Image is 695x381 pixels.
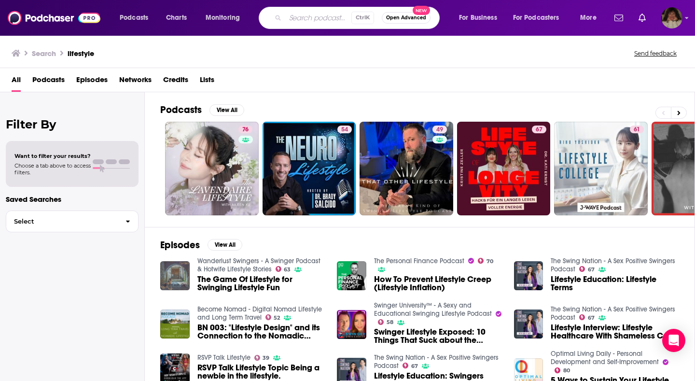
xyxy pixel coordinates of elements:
[160,104,202,116] h2: Podcasts
[459,11,497,25] span: For Business
[378,319,393,325] a: 58
[563,368,570,373] span: 80
[635,10,650,26] a: Show notifications dropdown
[209,104,244,116] button: View All
[14,162,91,176] span: Choose a tab above to access filters.
[374,353,499,370] a: The Swing Nation - A Sex Positive Swingers Podcast
[374,275,502,292] a: How To Prevent Lifestyle Creep (Lifestyle Inflation)
[76,72,108,92] a: Episodes
[457,122,551,215] a: 67
[341,125,348,135] span: 54
[634,125,640,135] span: 61
[276,266,291,272] a: 63
[284,268,291,272] span: 63
[12,72,21,92] a: All
[661,7,682,28] button: Show profile menu
[6,117,139,131] h2: Filter By
[6,195,139,204] p: Saved Searches
[351,12,374,24] span: Ctrl K
[160,239,242,251] a: EpisodesView All
[263,122,356,215] a: 54
[337,261,366,291] img: How To Prevent Lifestyle Creep (Lifestyle Inflation)
[165,122,259,215] a: 76
[661,7,682,28] img: User Profile
[432,126,447,133] a: 49
[573,10,609,26] button: open menu
[32,49,56,58] h3: Search
[238,126,252,133] a: 76
[551,305,675,322] a: The Swing Nation - A Sex Positive Swingers Podcast
[478,258,493,264] a: 70
[8,9,100,27] a: Podchaser - Follow, Share and Rate Podcasts
[160,239,200,251] h2: Episodes
[611,10,627,26] a: Show notifications dropdown
[197,257,320,273] a: Wanderlust Swingers - A Swinger Podcast & Hotwife Lifestyle Stories
[6,218,118,225] span: Select
[554,122,648,215] a: 61
[374,257,464,265] a: The Personal Finance Podcast
[119,72,152,92] a: Networks
[197,353,250,362] a: RSVP Talk Lifestyle
[68,49,94,58] h3: lifestyle
[337,310,366,339] img: Swinger Lifestyle Exposed: 10 Things That Suck about the Lifestyle
[536,125,542,135] span: 67
[452,10,509,26] button: open menu
[268,7,449,29] div: Search podcasts, credits, & more...
[386,15,426,20] span: Open Advanced
[208,239,242,251] button: View All
[579,266,595,272] a: 67
[160,10,193,26] a: Charts
[413,6,430,15] span: New
[514,310,543,339] img: Lifestyle Interview: Lifestyle Healthcare With Shameless Care
[242,125,249,135] span: 76
[551,324,679,340] a: Lifestyle Interview: Lifestyle Healthcare With Shameless Care
[197,305,322,322] a: Become Nomad - Digital Nomad Lifestyle and Long Term Travel
[374,328,502,344] a: Swinger Lifestyle Exposed: 10 Things That Suck about the Lifestyle
[265,314,280,320] a: 52
[555,367,570,373] a: 80
[197,364,326,380] span: RSVP Talk Lifestyle Topic Being a newbie in the lifestyle.
[160,104,244,116] a: PodcastsView All
[274,316,280,320] span: 52
[631,49,680,57] button: Send feedback
[120,11,148,25] span: Podcasts
[32,72,65,92] a: Podcasts
[337,126,352,133] a: 54
[6,211,139,232] button: Select
[160,261,190,291] img: The Game Of Lifestyle for Swinging Lifestyle Fun
[113,10,161,26] button: open menu
[551,275,679,292] a: Lifestyle Education: Lifestyle Terms
[360,122,453,215] a: 49
[163,72,188,92] a: Credits
[411,364,418,368] span: 67
[374,301,492,318] a: Swinger University™ - A Sexy and Educational Swinging Lifestyle Podcast
[160,310,190,339] a: BN 003: "Lifestyle Design" and its Connection to the Nomadic Lifestyle
[661,7,682,28] span: Logged in as angelport
[514,261,543,291] a: Lifestyle Education: Lifestyle Terms
[199,10,252,26] button: open menu
[630,126,644,133] a: 61
[662,329,685,352] div: Open Intercom Messenger
[507,10,573,26] button: open menu
[588,268,595,272] span: 67
[263,356,269,360] span: 39
[200,72,214,92] a: Lists
[580,11,597,25] span: More
[197,324,326,340] span: BN 003: "Lifestyle Design" and its Connection to the Nomadic Lifestyle
[285,10,351,26] input: Search podcasts, credits, & more...
[197,275,326,292] a: The Game Of Lifestyle for Swinging Lifestyle Fun
[387,320,393,325] span: 58
[254,355,270,361] a: 39
[486,259,493,264] span: 70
